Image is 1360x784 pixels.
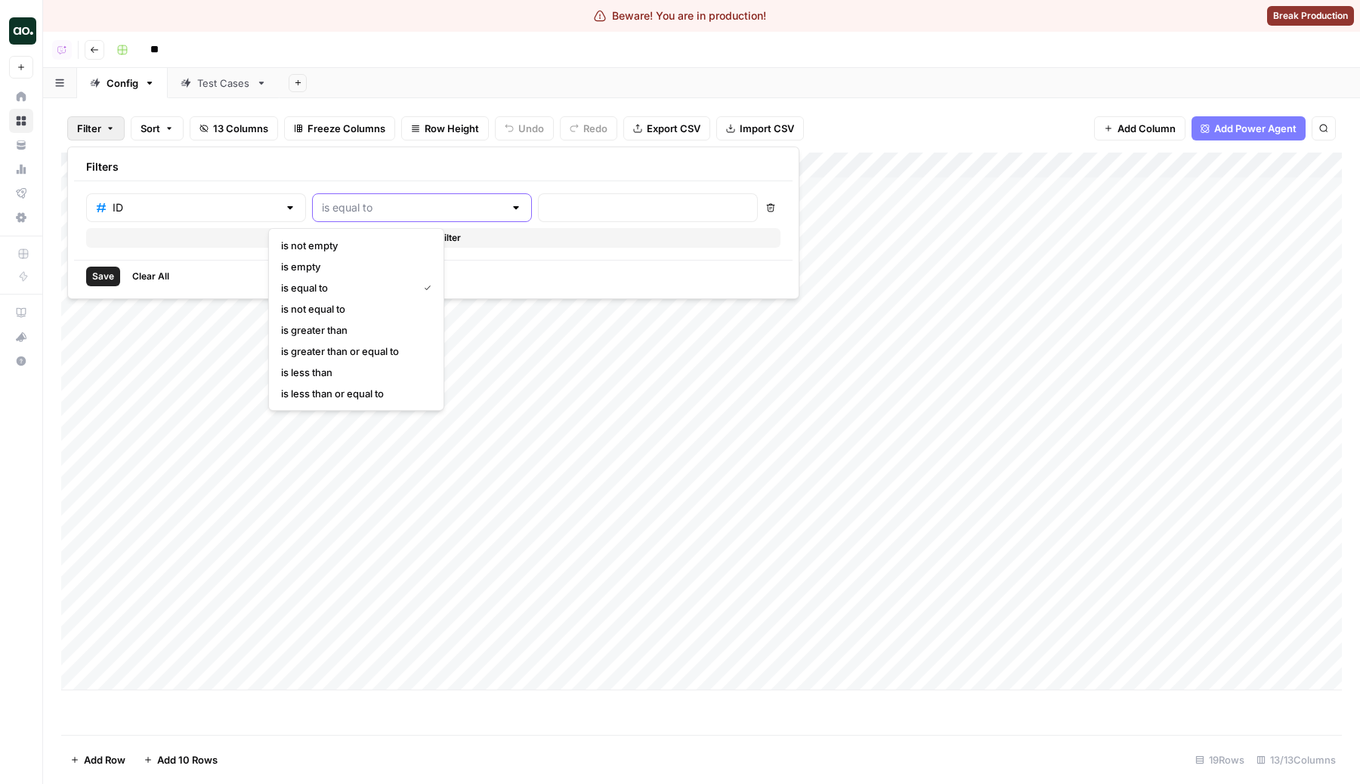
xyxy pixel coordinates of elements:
span: Row Height [425,121,479,136]
button: Redo [560,116,617,140]
a: Home [9,85,33,109]
span: Freeze Columns [308,121,385,136]
img: Power Steps QA Logo [9,17,36,45]
button: Import CSV [716,116,804,140]
button: Add Row [61,748,134,772]
div: Beware! You are in production! [594,8,766,23]
a: Config [77,68,168,98]
button: Sort [131,116,184,140]
span: Export CSV [647,121,700,136]
div: 13/13 Columns [1250,748,1342,772]
button: Add Filter [86,228,780,248]
button: What's new? [9,325,33,349]
span: Undo [518,121,544,136]
span: Add 10 Rows [157,752,218,767]
button: Add Column [1094,116,1185,140]
span: is less than or equal to [281,386,425,401]
div: Config [107,76,138,91]
span: is not equal to [281,301,425,316]
button: Workspace: Power Steps QA [9,12,33,50]
button: Undo [495,116,554,140]
span: is greater than or equal to [281,344,425,359]
button: Add 10 Rows [134,748,227,772]
span: Sort [141,121,160,136]
button: Row Height [401,116,489,140]
div: What's new? [10,326,32,348]
a: Browse [9,109,33,133]
span: Save [92,270,114,283]
input: ID [113,200,278,215]
span: is equal to [281,280,412,295]
span: is empty [281,259,425,274]
span: Import CSV [740,121,794,136]
div: Test Cases [197,76,250,91]
button: 13 Columns [190,116,278,140]
button: Save [86,267,120,286]
a: Your Data [9,133,33,157]
a: AirOps Academy [9,301,33,325]
span: is less than [281,365,425,380]
a: Usage [9,157,33,181]
button: Freeze Columns [284,116,395,140]
span: Add Row [84,752,125,767]
input: is equal to [322,200,504,215]
span: Filter [77,121,101,136]
span: Clear All [132,270,169,283]
span: is not empty [281,238,425,253]
button: Break Production [1267,6,1354,26]
button: Filter [67,116,125,140]
a: Flightpath [9,181,33,205]
div: Filters [74,153,793,181]
span: 13 Columns [213,121,268,136]
a: Settings [9,205,33,230]
span: Add Column [1117,121,1176,136]
span: Add Power Agent [1214,121,1297,136]
button: Help + Support [9,349,33,373]
div: Filter [67,147,799,299]
span: is greater than [281,323,425,338]
button: Add Power Agent [1192,116,1306,140]
a: Test Cases [168,68,280,98]
button: Clear All [126,267,175,286]
button: Export CSV [623,116,710,140]
div: 19 Rows [1189,748,1250,772]
span: Break Production [1273,9,1348,23]
span: Redo [583,121,607,136]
